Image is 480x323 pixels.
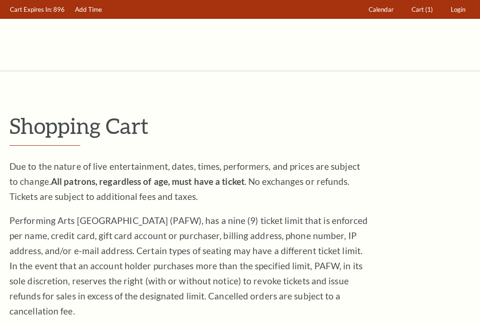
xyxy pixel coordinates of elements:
[51,176,244,187] strong: All patrons, regardless of age, must have a ticket
[412,6,424,13] span: Cart
[9,161,360,202] span: Due to the nature of live entertainment, dates, times, performers, and prices are subject to chan...
[407,0,438,19] a: Cart (1)
[451,6,465,13] span: Login
[9,213,368,319] p: Performing Arts [GEOGRAPHIC_DATA] (PAFW), has a nine (9) ticket limit that is enforced per name, ...
[425,6,433,13] span: (1)
[9,114,471,138] p: Shopping Cart
[369,6,394,13] span: Calendar
[71,0,107,19] a: Add Time
[446,0,470,19] a: Login
[53,6,65,13] span: 896
[10,6,52,13] span: Cart Expires In:
[364,0,398,19] a: Calendar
